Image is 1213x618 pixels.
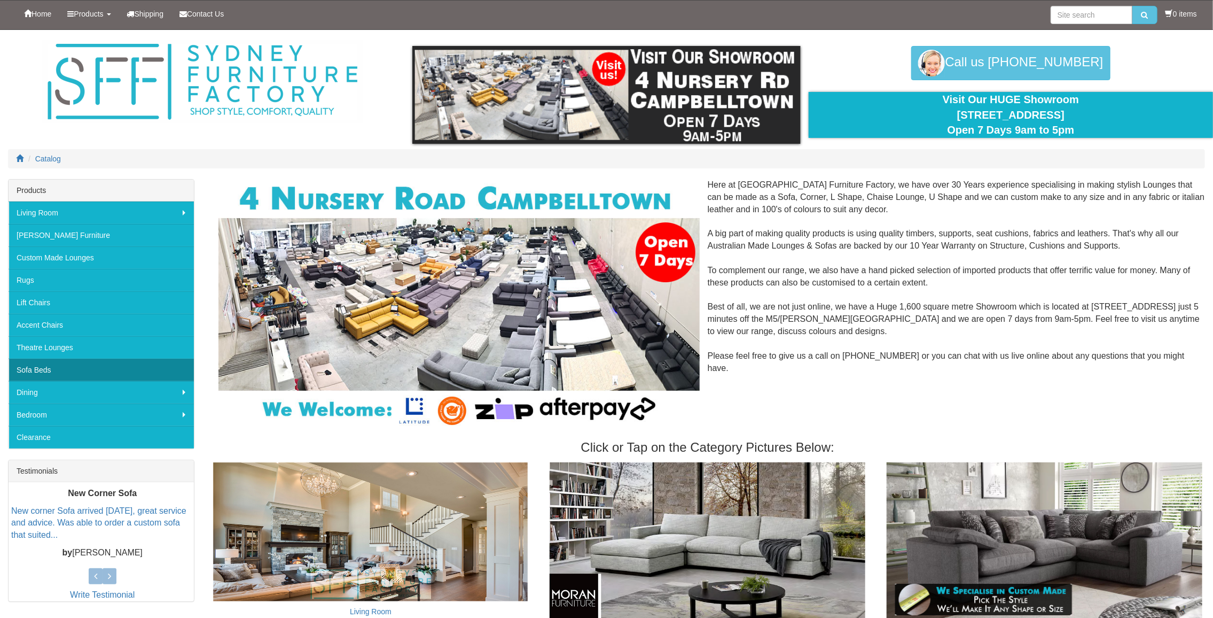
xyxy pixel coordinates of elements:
[9,246,194,269] a: Custom Made Lounges
[9,460,194,482] div: Testimonials
[9,404,194,426] a: Bedroom
[9,224,194,246] a: [PERSON_NAME] Furniture
[412,46,801,144] img: showroom.gif
[9,291,194,314] a: Lift Chairs
[210,179,1206,387] div: Here at [GEOGRAPHIC_DATA] Furniture Factory, we have over 30 Years experience specialising in mak...
[9,336,194,359] a: Theatre Lounges
[16,1,59,27] a: Home
[74,10,103,18] span: Products
[62,548,73,557] b: by
[187,10,224,18] span: Contact Us
[171,1,232,27] a: Contact Us
[32,10,51,18] span: Home
[210,441,1206,454] h3: Click or Tap on the Category Pictures Below:
[119,1,172,27] a: Shipping
[1165,9,1197,19] li: 0 items
[35,154,61,163] a: Catalog
[817,92,1205,138] div: Visit Our HUGE Showroom [STREET_ADDRESS] Open 7 Days 9am to 5pm
[9,269,194,291] a: Rugs
[70,590,135,599] a: Write Testimonial
[11,547,194,559] p: [PERSON_NAME]
[68,489,137,498] b: New Corner Sofa
[42,41,363,123] img: Sydney Furniture Factory
[59,1,119,27] a: Products
[9,180,194,202] div: Products
[213,462,529,601] img: Living Room
[11,506,186,539] a: New corner Sofa arrived [DATE], great service and advice. Was able to order a custom sofa that su...
[9,381,194,404] a: Dining
[135,10,164,18] span: Shipping
[1051,6,1132,24] input: Site search
[9,359,194,381] a: Sofa Beds
[350,607,392,616] a: Living Room
[9,202,194,224] a: Living Room
[218,179,700,430] img: Corner Modular Lounges
[9,314,194,336] a: Accent Chairs
[9,426,194,449] a: Clearance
